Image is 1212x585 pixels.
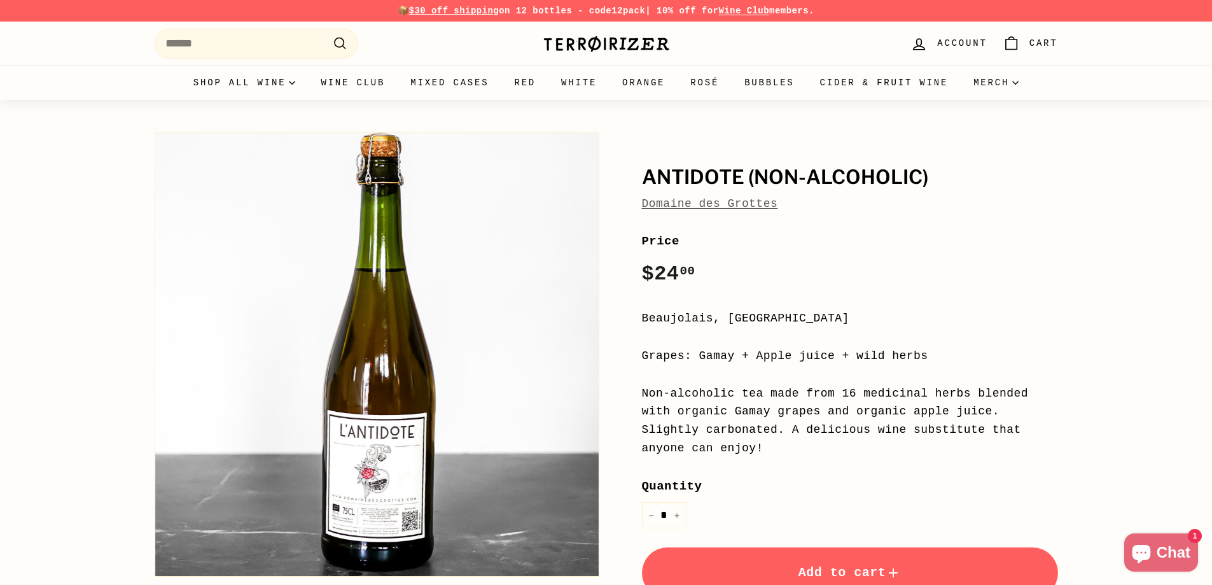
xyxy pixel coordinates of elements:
[642,262,695,286] span: $24
[609,66,678,100] a: Orange
[548,66,609,100] a: White
[718,6,769,16] a: Wine Club
[961,66,1031,100] summary: Merch
[642,477,1058,496] label: Quantity
[611,6,645,16] strong: 12pack
[642,197,778,210] a: Domaine des Grottes
[501,66,548,100] a: Red
[398,66,501,100] a: Mixed Cases
[181,66,309,100] summary: Shop all wine
[667,502,686,528] button: Increase item quantity by one
[155,4,1058,18] p: 📦 on 12 bottles - code | 10% off for members.
[937,36,987,50] span: Account
[642,347,1058,365] div: Grapes: Gamay + Apple juice + wild herbs
[642,384,1058,458] div: Non-alcoholic tea made from 16 medicinal herbs blended with organic Gamay grapes and organic appl...
[642,502,686,528] input: quantity
[807,66,961,100] a: Cider & Fruit Wine
[642,167,1058,188] h1: Antidote (Non-Alcoholic)
[642,232,1058,251] label: Price
[642,309,1058,328] div: Beaujolais, [GEOGRAPHIC_DATA]
[129,66,1083,100] div: Primary
[732,66,807,100] a: Bubbles
[1029,36,1058,50] span: Cart
[679,264,695,278] sup: 00
[409,6,499,16] span: $30 off shipping
[642,502,661,528] button: Reduce item quantity by one
[995,25,1066,62] a: Cart
[903,25,994,62] a: Account
[678,66,732,100] a: Rosé
[308,66,398,100] a: Wine Club
[1120,533,1202,575] inbox-online-store-chat: Shopify online store chat
[798,565,902,580] span: Add to cart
